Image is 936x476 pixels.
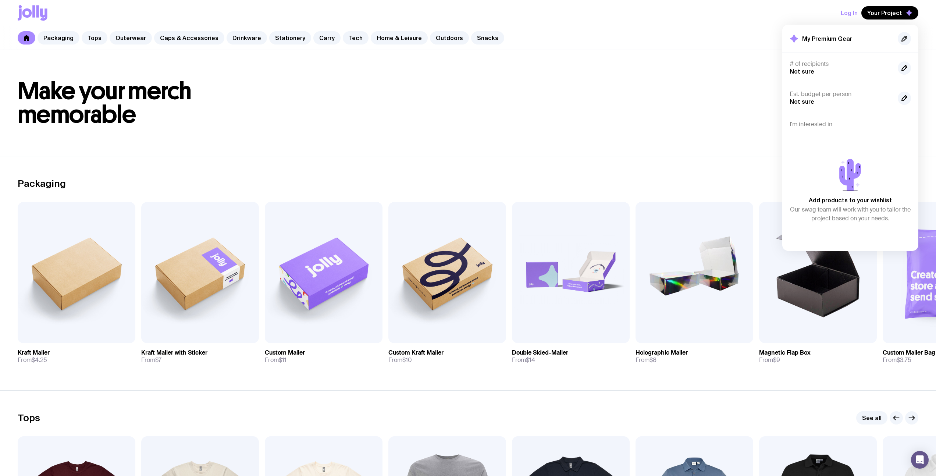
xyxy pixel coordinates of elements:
[82,31,107,45] a: Tops
[141,343,259,370] a: Kraft Mailer with StickerFrom$7
[227,31,267,45] a: Drinkware
[636,343,753,370] a: Holographic MailerFrom$8
[759,349,811,356] h3: Magnetic Flap Box
[911,451,929,469] div: Open Intercom Messenger
[897,356,911,364] span: $3.75
[371,31,428,45] a: Home & Leisure
[883,349,935,356] h3: Custom Mailer Bag
[343,31,369,45] a: Tech
[265,349,305,356] h3: Custom Mailer
[141,356,161,364] span: From
[110,31,152,45] a: Outerwear
[790,98,814,105] span: Not sure
[856,411,887,425] a: See all
[18,349,50,356] h3: Kraft Mailer
[388,356,412,364] span: From
[841,6,858,19] button: Log In
[141,349,207,356] h3: Kraft Mailer with Sticker
[802,35,852,42] h2: My Premium Gear
[790,121,911,128] h4: I'm interested in
[861,6,918,19] button: Your Project
[883,356,911,364] span: From
[265,343,382,370] a: Custom MailerFrom$11
[512,343,630,370] a: Double Sided-MailerFrom$14
[155,356,161,364] span: $7
[402,356,412,364] span: $10
[526,356,535,364] span: $14
[32,356,47,364] span: $4.25
[636,356,656,364] span: From
[279,356,287,364] span: $11
[18,356,47,364] span: From
[18,343,135,370] a: Kraft MailerFrom$4.25
[430,31,469,45] a: Outdoors
[154,31,224,45] a: Caps & Accessories
[388,343,506,370] a: Custom Kraft MailerFrom$10
[388,349,444,356] h3: Custom Kraft Mailer
[790,90,892,98] h4: Est. budget per person
[512,349,568,356] h3: Double Sided-Mailer
[790,205,911,223] p: Our swag team will work with you to tailor the project based on your needs.
[18,77,192,129] span: Make your merch memorable
[18,178,66,189] h2: Packaging
[759,343,877,370] a: Magnetic Flap BoxFrom$9
[636,349,688,356] h3: Holographic Mailer
[512,356,535,364] span: From
[313,31,341,45] a: Carry
[759,356,780,364] span: From
[649,356,656,364] span: $8
[790,60,892,68] h4: # of recipients
[773,356,780,364] span: $9
[18,412,40,423] h2: Tops
[471,31,504,45] a: Snacks
[265,356,287,364] span: From
[790,68,814,75] span: Not sure
[38,31,79,45] a: Packaging
[809,196,892,205] p: Add products to your wishlist
[867,9,902,17] span: Your Project
[269,31,311,45] a: Stationery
